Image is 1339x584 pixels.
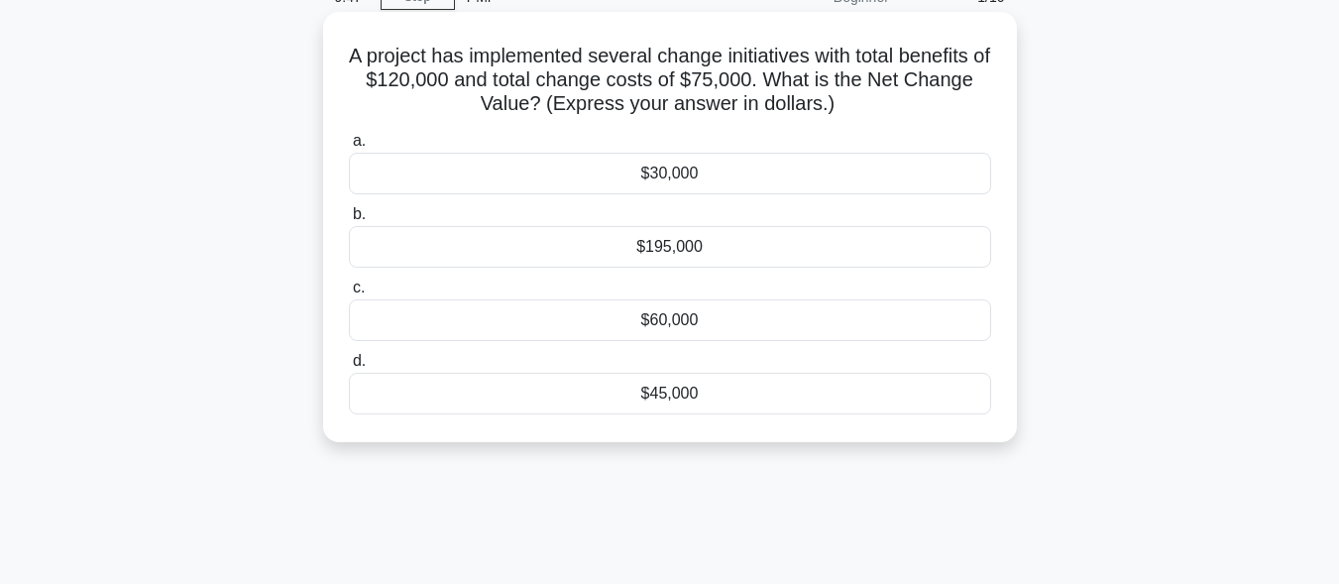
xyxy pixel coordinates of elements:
span: c. [353,279,365,295]
div: $45,000 [349,373,991,414]
span: b. [353,205,366,222]
div: $195,000 [349,226,991,268]
span: a. [353,132,366,149]
h5: A project has implemented several change initiatives with total benefits of $120,000 and total ch... [347,44,993,117]
div: $30,000 [349,153,991,194]
span: d. [353,352,366,369]
div: $60,000 [349,299,991,341]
